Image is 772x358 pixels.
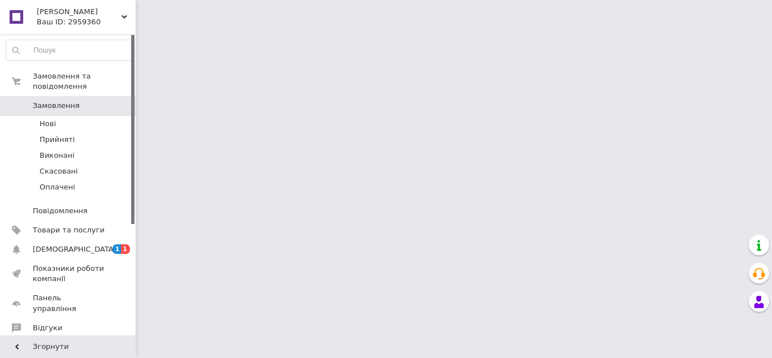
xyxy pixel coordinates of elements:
[40,150,75,161] span: Виконані
[112,244,122,254] span: 1
[33,264,105,284] span: Показники роботи компанії
[33,206,88,216] span: Повідомлення
[33,101,80,111] span: Замовлення
[40,166,78,176] span: Скасовані
[33,323,62,333] span: Відгуки
[121,244,130,254] span: 1
[40,119,56,129] span: Нові
[6,40,133,61] input: Пошук
[33,244,116,255] span: [DEMOGRAPHIC_DATA]
[40,135,75,145] span: Прийняті
[33,71,136,92] span: Замовлення та повідомлення
[37,17,136,27] div: Ваш ID: 2959360
[33,293,105,313] span: Панель управління
[40,182,75,192] span: Оплачені
[33,225,105,235] span: Товари та послуги
[37,7,122,17] span: Глорія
